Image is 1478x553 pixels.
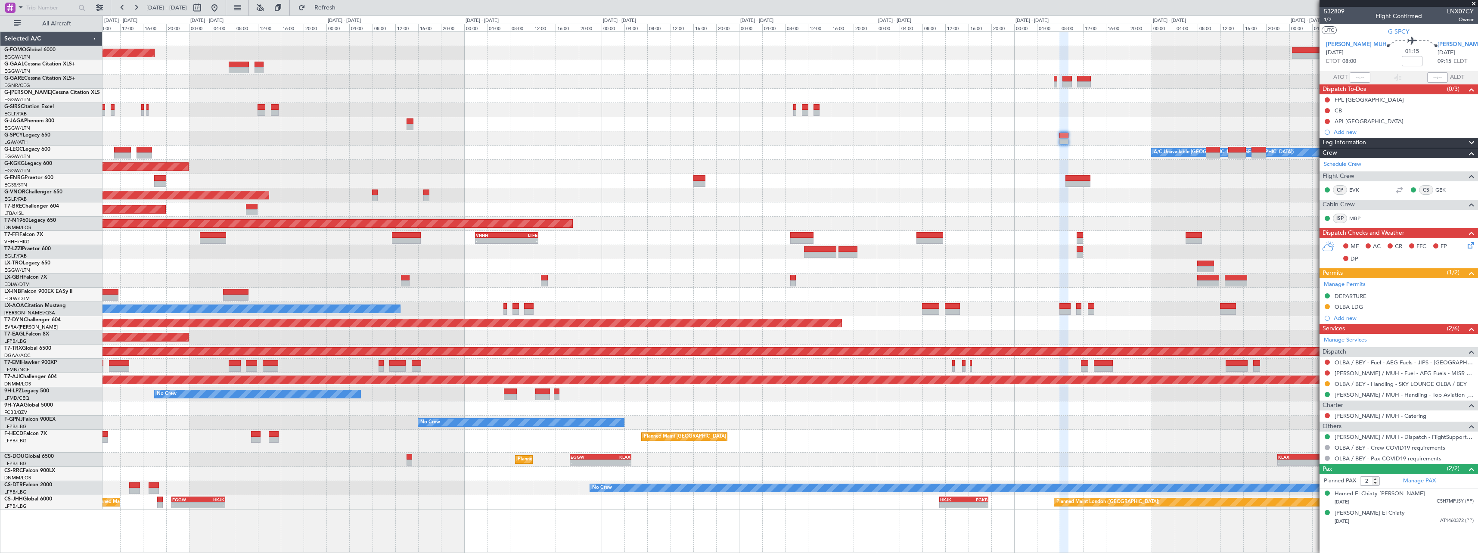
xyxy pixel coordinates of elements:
[601,460,631,465] div: -
[1373,242,1381,251] span: AC
[22,21,91,27] span: All Aircraft
[1333,214,1347,223] div: ISP
[1388,27,1410,36] span: G-SPCY
[4,281,30,288] a: EDLW/DTM
[4,395,29,401] a: LFMD/CEQ
[1447,84,1459,93] span: (0/3)
[441,24,464,31] div: 20:00
[4,332,25,337] span: T7-EAGL
[739,24,762,31] div: 00:00
[4,76,24,81] span: G-GARE
[940,503,964,508] div: -
[258,24,281,31] div: 12:00
[1129,24,1152,31] div: 20:00
[4,303,66,308] a: LX-AOACitation Mustang
[1333,73,1348,82] span: ATOT
[4,417,23,422] span: F-GPNJ
[1335,412,1426,419] a: [PERSON_NAME] / MUH - Catering
[4,403,53,408] a: 9H-YAAGlobal 5000
[4,482,23,488] span: CS-DTR
[1342,57,1356,66] span: 08:00
[4,118,24,124] span: G-JAGA
[4,374,57,379] a: T7-AJIChallenger 604
[4,431,47,436] a: F-HECDFalcon 7X
[4,161,52,166] a: G-KGKGLegacy 600
[4,503,27,510] a: LFPB/LBG
[4,90,52,95] span: G-[PERSON_NAME]
[4,232,43,237] a: T7-FFIFalcon 7X
[1083,24,1106,31] div: 12:00
[945,24,968,31] div: 12:00
[1335,433,1474,441] a: [PERSON_NAME] / MUH - Dispatch - FlightSupport Dispatch [GEOGRAPHIC_DATA]
[1335,107,1342,114] div: CB
[1441,242,1447,251] span: FP
[1405,47,1419,56] span: 01:15
[349,24,372,31] div: 04:00
[4,118,54,124] a: G-JAGAPhenom 300
[1335,359,1474,366] a: OLBA / BEY - Fuel - AEG Fuels - JIPS - [GEOGRAPHIC_DATA] / BEY
[4,125,30,131] a: EGGW/LTN
[4,190,62,195] a: G-VNORChallenger 650
[740,17,773,25] div: [DATE] - [DATE]
[1153,17,1186,25] div: [DATE] - [DATE]
[716,24,739,31] div: 20:00
[1335,370,1474,377] a: [PERSON_NAME] / MUH - Fuel - AEG Fuels - MISR Petroleum - [PERSON_NAME] / MUH
[1335,518,1349,525] span: [DATE]
[1154,146,1294,159] div: A/C Unavailable [GEOGRAPHIC_DATA] ([GEOGRAPHIC_DATA])
[4,346,22,351] span: T7-TRX
[1335,455,1441,462] a: OLBA / BEY - Pax COVID19 requirements
[4,147,50,152] a: G-LEGCLegacy 600
[4,289,72,294] a: LX-INBFalcon 900EX EASy II
[198,503,224,508] div: -
[1351,255,1358,264] span: DP
[4,460,27,467] a: LFPB/LBG
[644,430,779,443] div: Planned Maint [GEOGRAPHIC_DATA] ([GEOGRAPHIC_DATA])
[4,204,59,209] a: T7-BREChallenger 604
[1335,96,1404,103] div: FPL [GEOGRAPHIC_DATA]
[647,24,670,31] div: 08:00
[4,409,27,416] a: FCBB/BZV
[1351,242,1359,251] span: MF
[4,175,53,180] a: G-ENRGPraetor 600
[900,24,922,31] div: 04:00
[4,246,51,252] a: T7-LZZIPraetor 600
[487,24,510,31] div: 04:00
[1416,242,1426,251] span: FFC
[4,261,50,266] a: LX-TROLegacy 650
[922,24,945,31] div: 08:00
[4,295,30,302] a: EDLW/DTM
[1243,24,1266,31] div: 16:00
[1323,324,1345,334] span: Services
[1419,185,1433,195] div: CS
[4,232,19,237] span: T7-FFI
[1266,24,1289,31] div: 20:00
[1335,380,1467,388] a: OLBA / BEY - Handling - SKY LOUNGE OLBA / BEY
[373,24,395,31] div: 08:00
[4,182,27,188] a: EGSS/STN
[1312,24,1335,31] div: 04:00
[1335,490,1425,498] div: Hamed El Chiaty [PERSON_NAME]
[854,24,876,31] div: 20:00
[4,246,22,252] span: T7-LZZI
[940,497,964,502] div: HKJK
[1438,49,1455,57] span: [DATE]
[1323,401,1343,410] span: Charter
[1349,186,1369,194] a: EVK
[420,416,440,429] div: No Crew
[4,267,30,273] a: EGGW/LTN
[1220,24,1243,31] div: 12:00
[671,24,693,31] div: 12:00
[1323,84,1366,94] span: Dispatch To-Dos
[1335,292,1366,300] div: DEPARTURE
[4,275,23,280] span: LX-GBH
[307,5,343,11] span: Refresh
[4,324,58,330] a: EVRA/[PERSON_NAME]
[1306,460,1333,465] div: -
[4,90,100,95] a: G-[PERSON_NAME]Cessna Citation XLS
[304,24,326,31] div: 20:00
[4,210,24,217] a: LTBA/ISL
[1060,24,1083,31] div: 08:00
[831,24,854,31] div: 16:00
[507,238,537,243] div: -
[1015,17,1049,25] div: [DATE] - [DATE]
